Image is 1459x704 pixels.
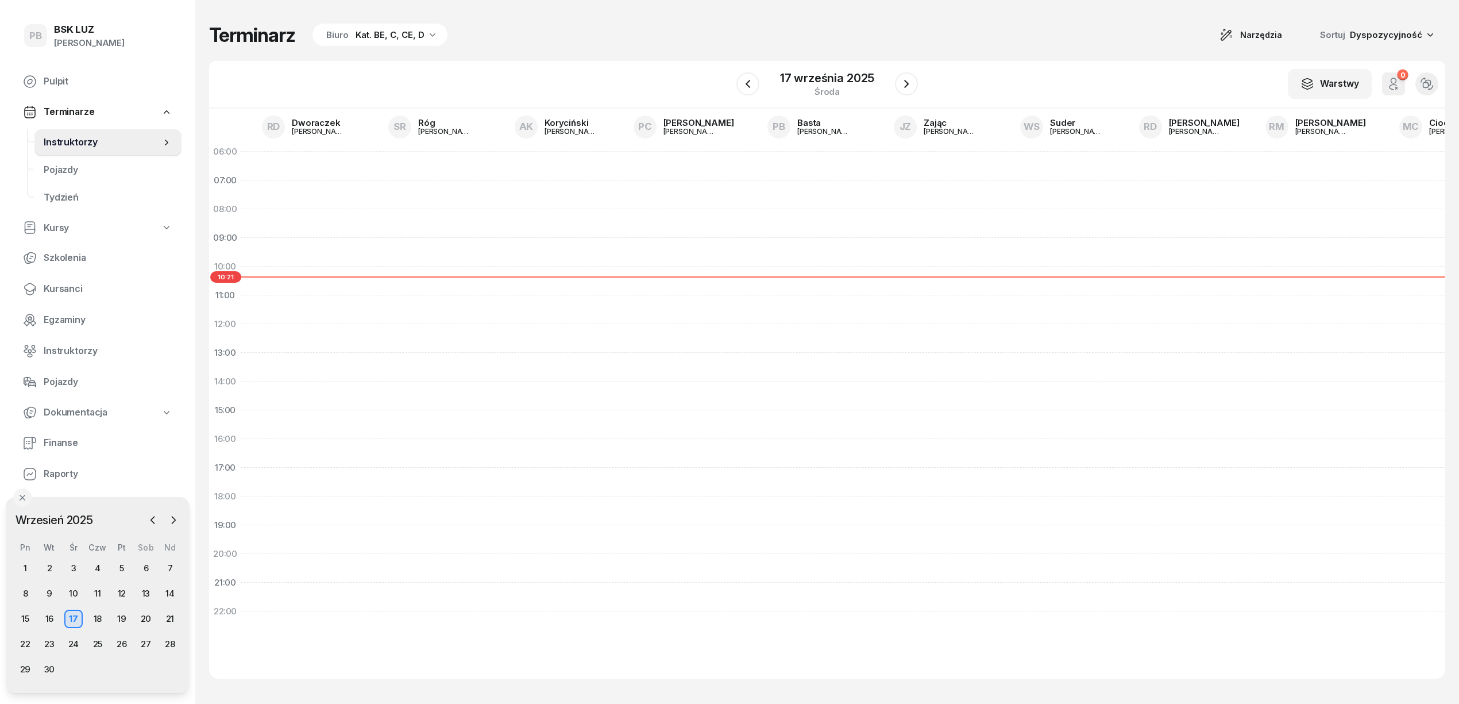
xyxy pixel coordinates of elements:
span: RD [1144,122,1157,132]
div: BSK LUZ [54,25,125,34]
a: RDDworaczek[PERSON_NAME] [253,112,356,142]
div: 14:00 [209,367,241,396]
h1: Terminarz [209,25,295,45]
div: 1 [16,559,34,578]
div: Czw [86,543,110,552]
span: Pulpit [44,74,172,89]
div: Róg [418,118,473,127]
div: [PERSON_NAME] [1169,118,1240,127]
a: Kursy [14,215,182,241]
div: 07:00 [209,166,241,195]
div: 26 [113,635,131,653]
span: Kursy [44,221,69,236]
div: [PERSON_NAME] [545,128,600,135]
div: [PERSON_NAME] [797,128,852,135]
div: Basta [797,118,852,127]
div: Dworaczek [292,118,347,127]
div: Wt [37,543,61,552]
div: [PERSON_NAME] [1295,128,1350,135]
span: Tydzień [44,190,172,205]
div: 13 [137,584,155,603]
span: Finanse [44,436,172,451]
div: 12:00 [209,310,241,338]
button: Warstwy [1288,69,1372,99]
a: PBBasta[PERSON_NAME] [758,112,862,142]
div: 16:00 [209,425,241,453]
span: Raporty [44,467,172,482]
button: BiuroKat. BE, C, CE, D [309,24,447,47]
span: Narzędzia [1240,28,1282,42]
div: 8 [16,584,34,603]
div: 23 [40,635,59,653]
div: 21:00 [209,568,241,597]
div: Zając [924,118,979,127]
a: Terminarze [14,99,182,125]
a: Instruktorzy [14,337,182,365]
span: JZ [900,122,912,132]
div: 06:00 [209,137,241,166]
button: 0 [1382,72,1405,95]
div: Pn [13,543,37,552]
span: Pojazdy [44,163,172,178]
a: Egzaminy [14,306,182,334]
div: Suder [1050,118,1105,127]
a: PC[PERSON_NAME][PERSON_NAME] [624,112,743,142]
span: RD [267,122,280,132]
div: 19 [113,610,131,628]
a: Instruktorzy [34,129,182,156]
span: Wrzesień 2025 [11,511,98,529]
div: [PERSON_NAME] [418,128,473,135]
div: Warstwy [1300,76,1359,91]
div: 4 [88,559,107,578]
a: JZZając[PERSON_NAME] [885,112,988,142]
a: Pulpit [14,68,182,95]
div: Nd [158,543,182,552]
span: WS [1024,122,1040,132]
span: Sortuj [1320,28,1348,43]
a: Pojazdy [34,156,182,184]
div: 14 [161,584,179,603]
span: Dokumentacja [44,405,107,420]
div: 17 września 2025 [780,72,874,84]
div: 11 [88,584,107,603]
div: [PERSON_NAME] [292,128,347,135]
a: Szkolenia [14,244,182,272]
span: RM [1269,122,1284,132]
div: 9 [40,584,59,603]
div: 2 [40,559,59,578]
div: 20 [137,610,155,628]
span: PB [29,31,42,41]
div: 25 [88,635,107,653]
div: [PERSON_NAME] [54,36,125,51]
div: 19:00 [209,511,241,540]
div: 16 [40,610,59,628]
div: 18 [88,610,107,628]
div: Biuro [326,28,349,42]
a: Raporty [14,460,182,488]
span: Instruktorzy [44,344,172,359]
span: PC [638,122,652,132]
div: 21 [161,610,179,628]
a: WSSuder[PERSON_NAME] [1011,112,1114,142]
div: Śr [61,543,86,552]
button: Narzędzia [1209,24,1292,47]
a: Kursanci [14,275,182,303]
div: 0 [1397,70,1408,80]
span: SR [393,122,406,132]
div: [PERSON_NAME] [1295,118,1366,127]
div: [PERSON_NAME] [663,118,734,127]
div: 30 [40,660,59,679]
span: Szkolenia [44,251,172,266]
span: Egzaminy [44,313,172,328]
div: środa [780,87,874,96]
div: 18:00 [209,482,241,511]
span: Instruktorzy [44,135,161,150]
div: 3 [64,559,83,578]
span: PB [773,122,785,132]
div: 5 [113,559,131,578]
div: 28 [161,635,179,653]
div: 22:00 [209,597,241,626]
div: [PERSON_NAME] [1050,128,1105,135]
div: Sob [134,543,158,552]
div: 6 [137,559,155,578]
